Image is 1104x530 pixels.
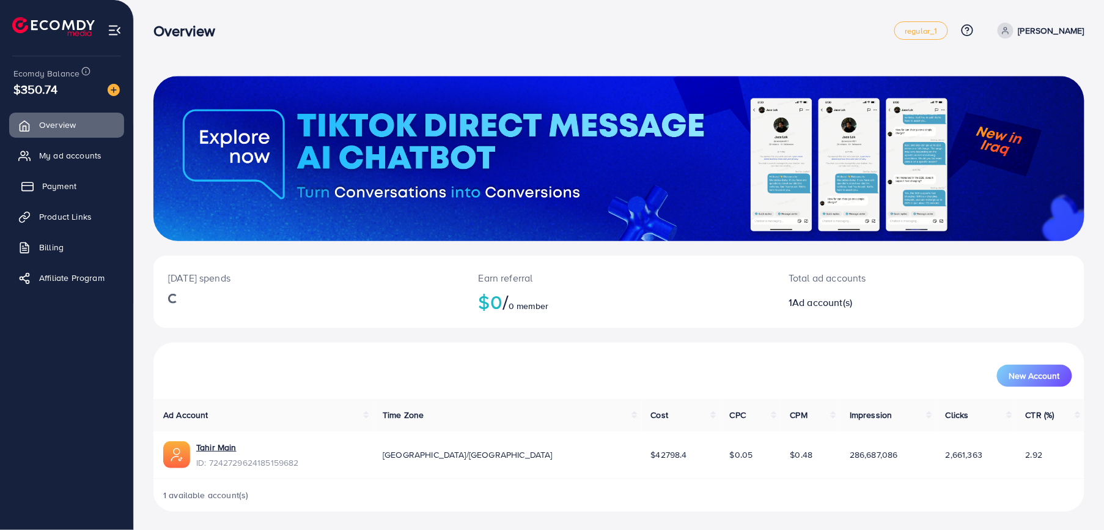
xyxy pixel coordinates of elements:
span: [GEOGRAPHIC_DATA]/[GEOGRAPHIC_DATA] [383,449,553,461]
img: ic-ads-acc.e4c84228.svg [163,441,190,468]
span: $0.05 [730,449,753,461]
span: ID: 7242729624185159682 [196,457,299,469]
a: My ad accounts [9,143,124,168]
span: $350.74 [13,80,57,98]
span: $42798.4 [651,449,687,461]
span: 2.92 [1026,449,1043,461]
span: CPC [730,409,746,421]
span: Cost [651,409,669,421]
p: Earn referral [479,271,760,285]
span: 1 available account(s) [163,489,249,501]
h2: $0 [479,290,760,313]
span: $0.48 [790,449,813,461]
span: Payment [42,180,76,192]
span: Clicks [946,409,969,421]
span: My ad accounts [39,149,101,162]
button: New Account [997,365,1072,387]
h3: Overview [153,22,225,40]
a: Product Links [9,204,124,229]
span: Affiliate Program [39,272,105,284]
span: 286,687,086 [850,449,898,461]
a: [PERSON_NAME] [993,23,1084,39]
span: 0 member [509,300,548,312]
img: menu [108,23,122,37]
span: CPM [790,409,808,421]
a: regular_1 [894,21,948,40]
span: Billing [39,241,64,253]
p: Total ad accounts [789,271,992,285]
span: regular_1 [905,27,937,35]
a: Tahir Main [196,441,299,453]
span: Ad Account [163,409,208,421]
span: Time Zone [383,409,424,421]
span: Product Links [39,211,92,223]
span: Ad account(s) [792,296,852,309]
img: image [108,84,120,96]
span: 2,661,363 [946,449,982,461]
span: Impression [850,409,892,421]
img: logo [12,17,95,36]
a: Payment [9,174,124,198]
span: CTR (%) [1026,409,1054,421]
span: Ecomdy Balance [13,67,79,80]
span: New Account [1009,371,1060,380]
p: [DATE] spends [168,271,449,285]
span: Overview [39,119,76,131]
a: Overview [9,113,124,137]
span: / [502,288,509,316]
a: Affiliate Program [9,266,124,290]
p: [PERSON_NAME] [1018,23,1084,38]
a: Billing [9,235,124,259]
h2: 1 [789,297,992,308]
